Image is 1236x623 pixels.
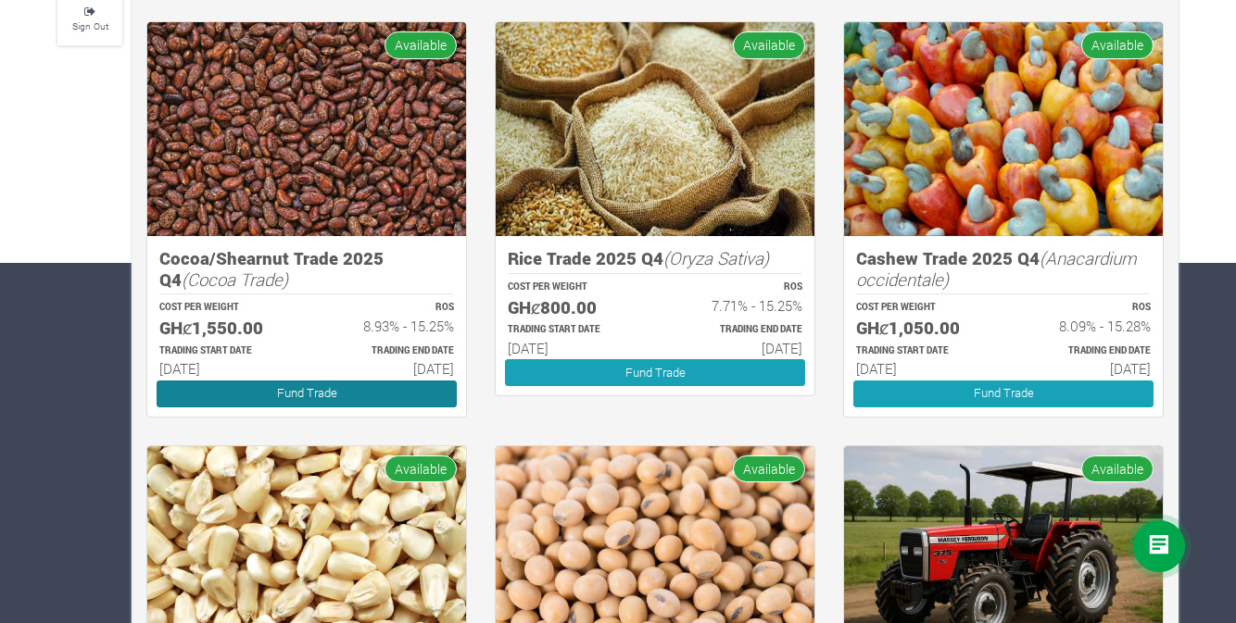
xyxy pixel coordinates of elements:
[663,246,769,269] i: (Oryza Sativa)
[1020,360,1151,377] h6: [DATE]
[733,455,805,482] span: Available
[323,318,454,334] h6: 8.93% - 15.25%
[856,248,1151,290] h5: Cashew Trade 2025 Q4
[733,31,805,58] span: Available
[508,248,802,269] h5: Rice Trade 2025 Q4
[1020,344,1151,358] p: Estimated Trading End Date
[159,360,290,377] h6: [DATE]
[147,22,466,236] img: growforme image
[323,344,454,358] p: Estimated Trading End Date
[844,22,1163,236] img: growforme image
[159,248,454,290] h5: Cocoa/Shearnut Trade 2025 Q4
[853,380,1154,407] a: Fund Trade
[672,297,802,314] h6: 7.71% - 15.25%
[323,360,454,377] h6: [DATE]
[157,380,457,407] a: Fund Trade
[856,246,1137,291] i: (Anacardium occidentale)
[1081,455,1154,482] span: Available
[505,359,805,386] a: Fund Trade
[159,318,290,339] h5: GHȼ1,550.00
[1020,318,1151,334] h6: 8.09% - 15.28%
[856,344,987,358] p: Estimated Trading Start Date
[508,340,638,356] h6: [DATE]
[508,297,638,318] h5: GHȼ800.00
[159,301,290,315] p: COST PER WEIGHT
[508,323,638,337] p: Estimated Trading Start Date
[856,301,987,315] p: COST PER WEIGHT
[1020,301,1151,315] p: ROS
[496,22,814,236] img: growforme image
[1081,31,1154,58] span: Available
[856,360,987,377] h6: [DATE]
[323,301,454,315] p: ROS
[672,340,802,356] h6: [DATE]
[856,318,987,339] h5: GHȼ1,050.00
[508,280,638,294] p: COST PER WEIGHT
[72,19,108,32] small: Sign Out
[385,31,457,58] span: Available
[159,344,290,358] p: Estimated Trading Start Date
[672,280,802,294] p: ROS
[385,455,457,482] span: Available
[182,268,288,291] i: (Cocoa Trade)
[672,323,802,337] p: Estimated Trading End Date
